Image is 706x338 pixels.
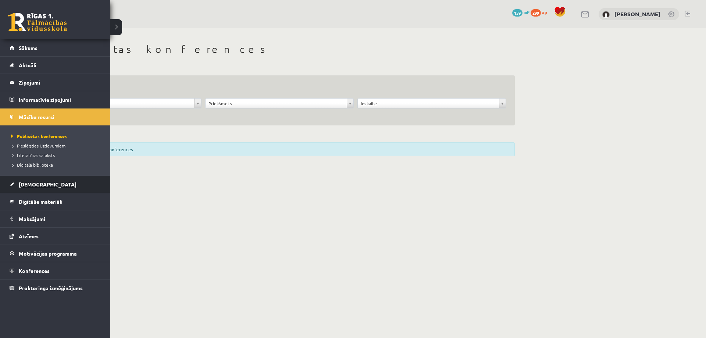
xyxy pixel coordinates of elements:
[531,9,541,17] span: 299
[19,91,101,108] legend: Informatīvie ziņojumi
[19,267,50,274] span: Konferences
[358,99,506,108] a: Ieskaite
[10,91,101,108] a: Informatīvie ziņojumi
[19,62,36,68] span: Aktuāli
[56,99,192,108] span: Klase
[19,250,77,257] span: Motivācijas programma
[512,9,529,15] a: 159 mP
[531,9,550,15] a: 299 xp
[19,198,63,205] span: Digitālie materiāli
[10,39,101,56] a: Sākums
[9,152,103,159] a: Literatūras saraksts
[9,162,53,168] span: Digitālā bibliotēka
[44,43,515,56] h1: Publicētas konferences
[9,143,65,149] span: Pieslēgties Uzdevumiem
[9,133,103,139] a: Publicētas konferences
[10,262,101,279] a: Konferences
[53,99,201,108] a: Klase
[9,142,103,149] a: Pieslēgties Uzdevumiem
[10,176,101,193] a: [DEMOGRAPHIC_DATA]
[9,152,55,158] span: Literatūras saraksts
[512,9,523,17] span: 159
[10,280,101,296] a: Proktoringa izmēģinājums
[10,57,101,74] a: Aktuāli
[602,11,610,18] img: Emīls Miķelsons
[542,9,547,15] span: xp
[10,228,101,245] a: Atzīmes
[19,210,101,227] legend: Maksājumi
[524,9,529,15] span: mP
[10,108,101,125] a: Mācību resursi
[19,181,76,188] span: [DEMOGRAPHIC_DATA]
[208,99,344,108] span: Priekšmets
[614,10,660,18] a: [PERSON_NAME]
[9,133,67,139] span: Publicētas konferences
[10,193,101,210] a: Digitālie materiāli
[361,99,496,108] span: Ieskaite
[8,13,67,31] a: Rīgas 1. Tālmācības vidusskola
[10,74,101,91] a: Ziņojumi
[19,74,101,91] legend: Ziņojumi
[10,245,101,262] a: Motivācijas programma
[19,114,54,120] span: Mācību resursi
[19,285,83,291] span: Proktoringa izmēģinājums
[206,99,353,108] a: Priekšmets
[44,142,515,156] div: Izvēlies filtrus, lai apskatītu konferences
[10,210,101,227] a: Maksājumi
[9,161,103,168] a: Digitālā bibliotēka
[19,45,38,51] span: Sākums
[53,84,497,94] h3: Filtrs:
[19,233,39,239] span: Atzīmes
